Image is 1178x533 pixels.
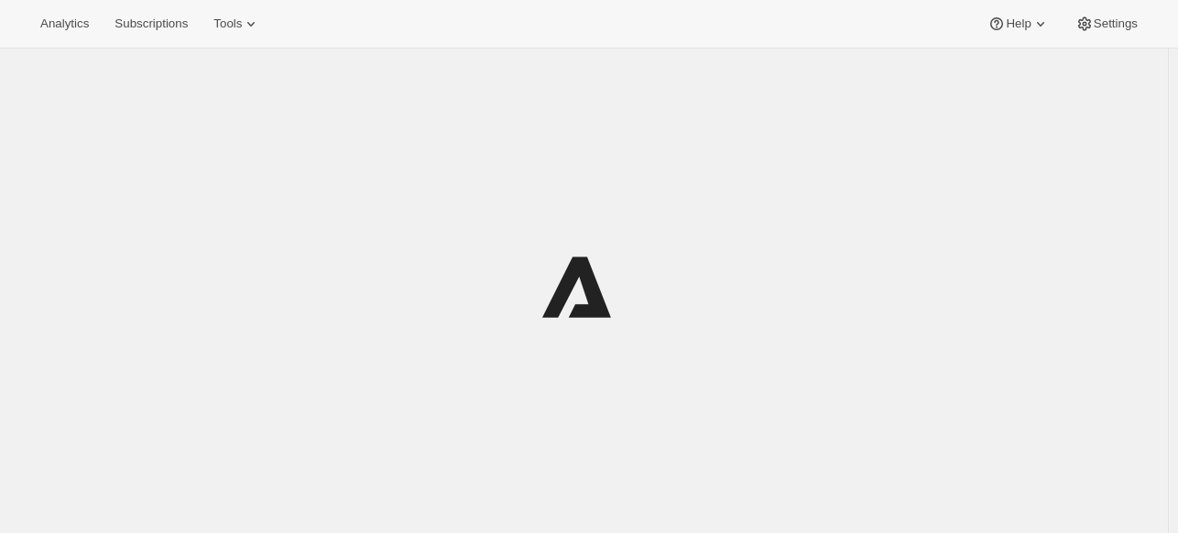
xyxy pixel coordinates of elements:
span: Help [1006,16,1031,31]
span: Subscriptions [115,16,188,31]
span: Analytics [40,16,89,31]
button: Tools [202,11,271,37]
button: Analytics [29,11,100,37]
span: Settings [1094,16,1138,31]
button: Settings [1064,11,1149,37]
button: Help [976,11,1060,37]
span: Tools [213,16,242,31]
button: Subscriptions [104,11,199,37]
